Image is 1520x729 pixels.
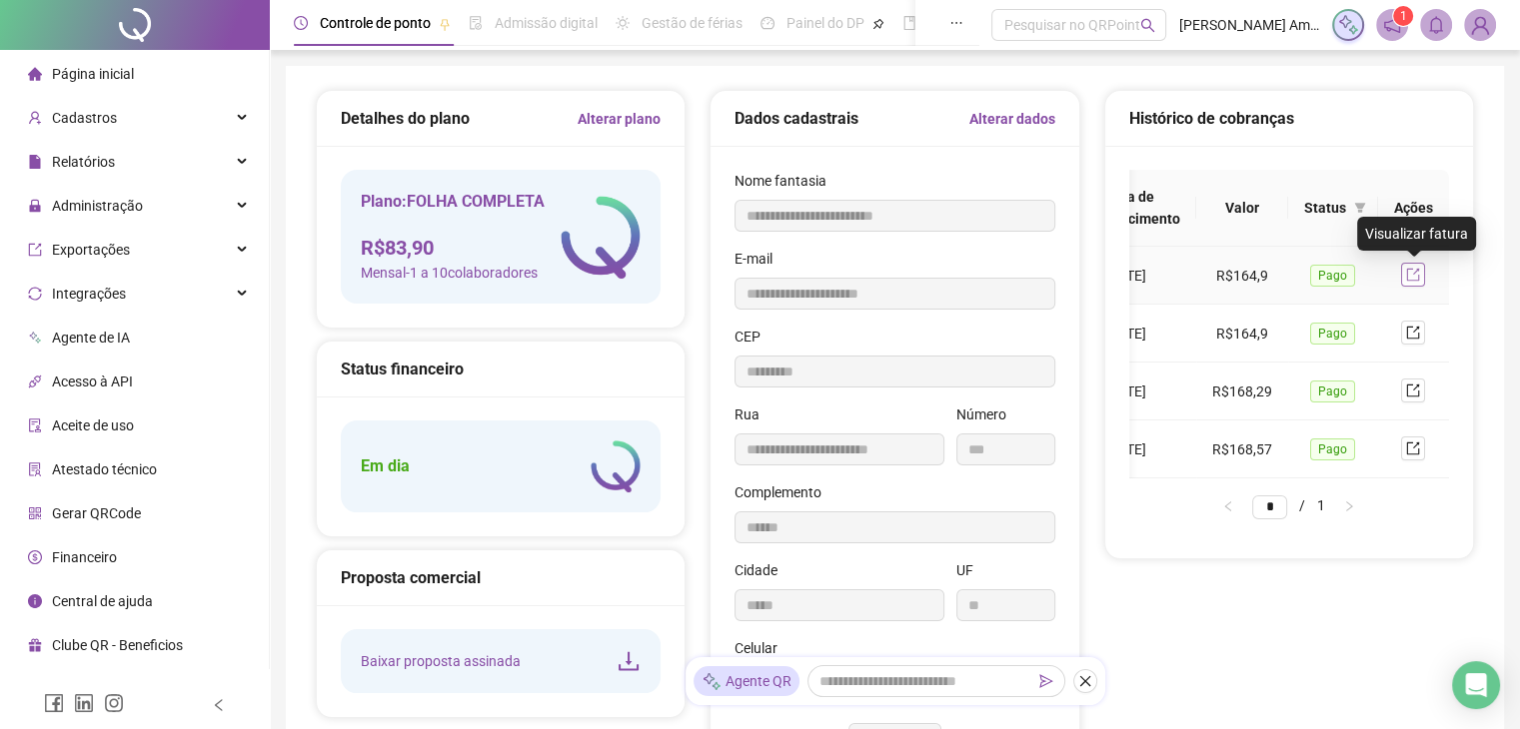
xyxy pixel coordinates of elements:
span: [PERSON_NAME] Ambientes Planejados [1178,14,1320,36]
h5: Detalhes do plano [341,107,470,131]
div: Histórico de cobranças [1129,106,1449,131]
h5: Dados cadastrais [735,107,858,131]
span: Aceite de uso [52,417,134,433]
span: audit [28,418,42,432]
span: close [1078,674,1092,688]
span: Painel do DP [786,15,864,31]
span: Pago [1310,380,1355,402]
span: Atestado técnico [52,461,157,477]
img: logo-atual-colorida-simples.ef1a4d5a9bda94f4ab63.png [561,196,641,279]
div: Agente QR [694,666,799,696]
span: Pago [1310,323,1355,345]
span: pushpin [872,18,884,30]
span: Clube QR - Beneficios [52,637,183,653]
span: Central de ajuda [52,593,153,609]
span: clock-circle [294,16,308,30]
span: export [28,243,42,257]
td: R$168,57 [1196,420,1288,478]
span: api [28,374,42,388]
span: filter [1354,202,1366,214]
label: Rua [735,403,772,425]
div: Open Intercom Messenger [1452,661,1500,709]
a: Alterar dados [969,108,1055,130]
span: filter [1350,193,1370,223]
span: right [1343,500,1355,512]
label: Cidade [735,559,790,581]
label: CEP [735,326,773,348]
td: [DATE] [1089,247,1196,305]
span: Cadastros [52,110,117,126]
div: Visualizar fatura [1357,217,1476,251]
span: solution [28,462,42,476]
span: file-done [469,16,483,30]
span: export [1406,383,1420,397]
span: bell [1427,16,1445,34]
td: [DATE] [1089,420,1196,478]
span: send [1039,674,1053,688]
h5: Em dia [361,454,410,478]
span: Acesso à API [52,373,133,389]
span: pushpin [439,18,451,30]
span: Agente de IA [52,330,130,346]
img: sparkle-icon.fc2bf0ac1784a2077858766a79e2daf3.svg [1337,14,1359,36]
td: [DATE] [1089,363,1196,420]
td: R$168,29 [1196,363,1288,420]
span: home [28,67,42,81]
h4: R$ 83,90 [361,234,545,262]
span: Mensal - 1 a 10 colaboradores [361,262,545,284]
td: R$164,9 [1196,305,1288,363]
span: Baixar proposta assinada [361,650,521,672]
button: left [1212,494,1244,518]
span: notification [1383,16,1401,34]
span: sync [28,287,42,301]
span: Integrações [52,286,126,302]
span: 1 [1400,9,1407,23]
span: left [1222,500,1234,512]
span: Gestão de férias [642,15,743,31]
span: sun [616,16,630,30]
label: Celular [735,637,790,659]
span: Admissão digital [495,15,598,31]
img: sparkle-icon.fc2bf0ac1784a2077858766a79e2daf3.svg [702,671,722,692]
span: gift [28,638,42,652]
span: export [1406,441,1420,455]
td: R$164,9 [1196,247,1288,305]
div: Proposta comercial [341,565,661,590]
span: search [1140,18,1155,33]
th: Data de vencimento [1089,170,1196,247]
span: export [1406,268,1420,282]
span: book [902,16,916,30]
th: Ações [1378,170,1449,247]
li: Página anterior [1212,494,1244,518]
li: Próxima página [1333,494,1365,518]
span: Relatórios [52,154,115,170]
span: Pago [1310,265,1355,287]
span: Pago [1310,438,1355,460]
span: instagram [104,693,124,713]
span: Gerar QRCode [52,505,141,521]
span: ellipsis [949,16,963,30]
th: Valor [1196,170,1288,247]
a: Alterar plano [578,108,661,130]
label: Nome fantasia [735,170,839,192]
h5: Plano: FOLHA COMPLETA [361,190,545,214]
span: / [1299,497,1305,513]
span: Exportações [52,242,130,258]
span: user-add [28,111,42,125]
td: [DATE] [1089,305,1196,363]
label: Complemento [735,481,834,503]
sup: 1 [1393,6,1413,26]
span: dollar [28,550,42,564]
label: Número [956,403,1019,425]
label: E-mail [735,248,785,270]
span: Status [1304,197,1346,219]
img: 88463 [1465,10,1495,40]
span: Financeiro [52,549,117,565]
li: 1/1 [1252,494,1325,518]
button: right [1333,494,1365,518]
span: linkedin [74,693,94,713]
span: Página inicial [52,66,134,82]
label: UF [956,559,986,581]
span: info-circle [28,594,42,608]
img: logo-atual-colorida-simples.ef1a4d5a9bda94f4ab63.png [591,440,641,492]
